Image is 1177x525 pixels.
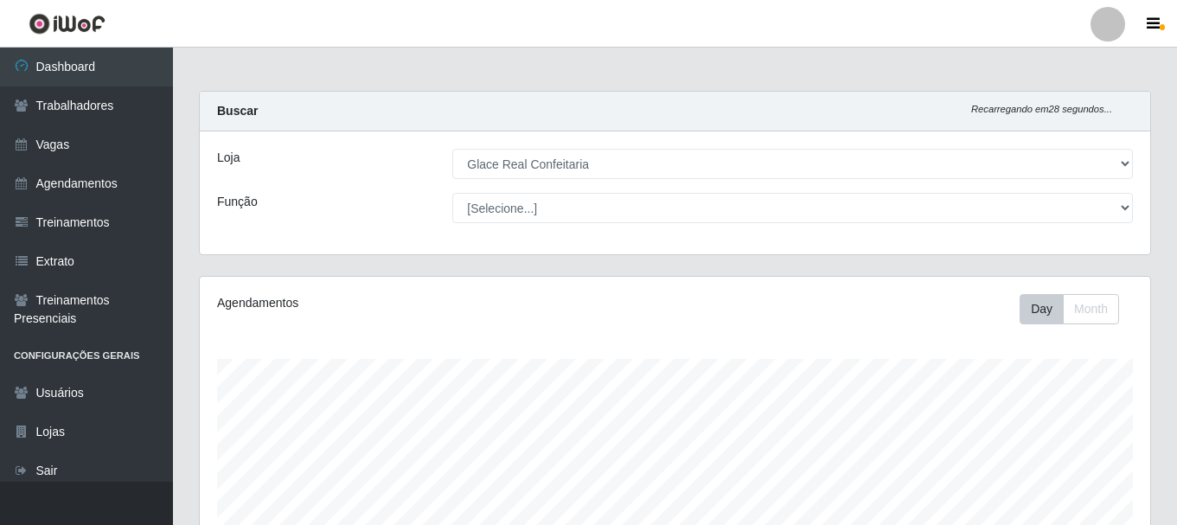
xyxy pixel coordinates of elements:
[1063,294,1119,324] button: Month
[29,13,106,35] img: CoreUI Logo
[1020,294,1064,324] button: Day
[217,294,584,312] div: Agendamentos
[971,104,1112,114] i: Recarregando em 28 segundos...
[1020,294,1133,324] div: Toolbar with button groups
[217,149,240,167] label: Loja
[217,193,258,211] label: Função
[217,104,258,118] strong: Buscar
[1020,294,1119,324] div: First group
